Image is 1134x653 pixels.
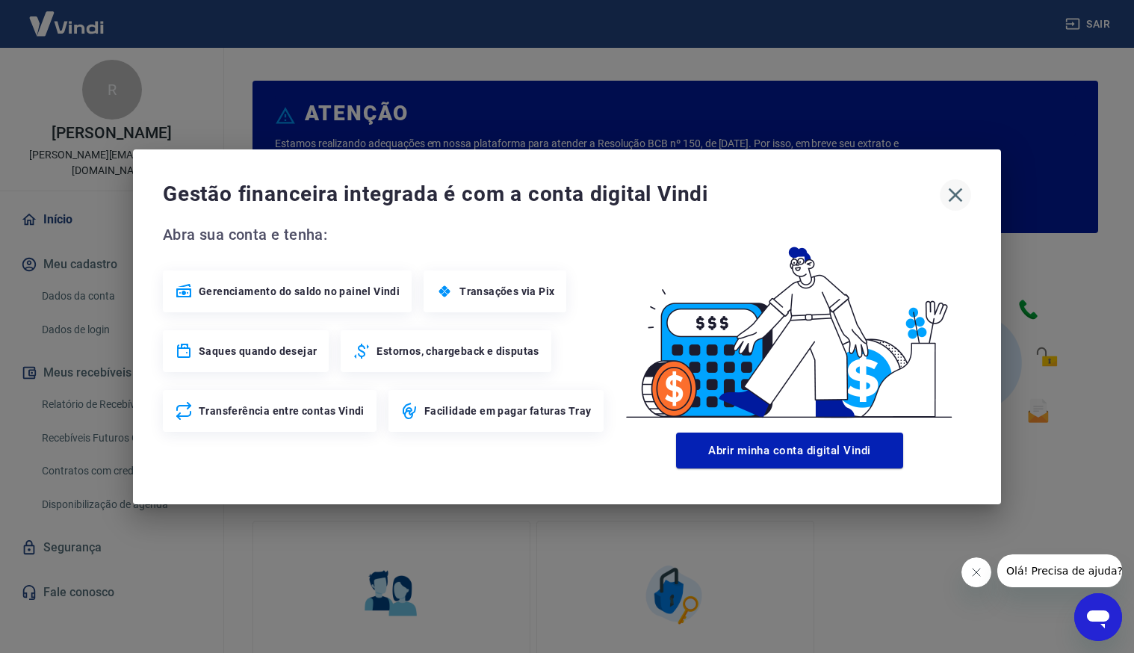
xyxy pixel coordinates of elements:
span: Olá! Precisa de ajuda? [9,10,126,22]
span: Saques quando desejar [199,344,317,359]
iframe: Fechar mensagem [961,557,991,587]
iframe: Mensagem da empresa [997,554,1122,587]
span: Transferência entre contas Vindi [199,403,365,418]
img: Good Billing [608,223,971,427]
span: Transações via Pix [459,284,554,299]
span: Gestão financeira integrada é com a conta digital Vindi [163,179,940,209]
span: Facilidade em pagar faturas Tray [424,403,592,418]
span: Estornos, chargeback e disputas [377,344,539,359]
span: Gerenciamento do saldo no painel Vindi [199,284,400,299]
span: Abra sua conta e tenha: [163,223,608,247]
button: Abrir minha conta digital Vindi [676,433,903,468]
iframe: Botão para abrir a janela de mensagens [1074,593,1122,641]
